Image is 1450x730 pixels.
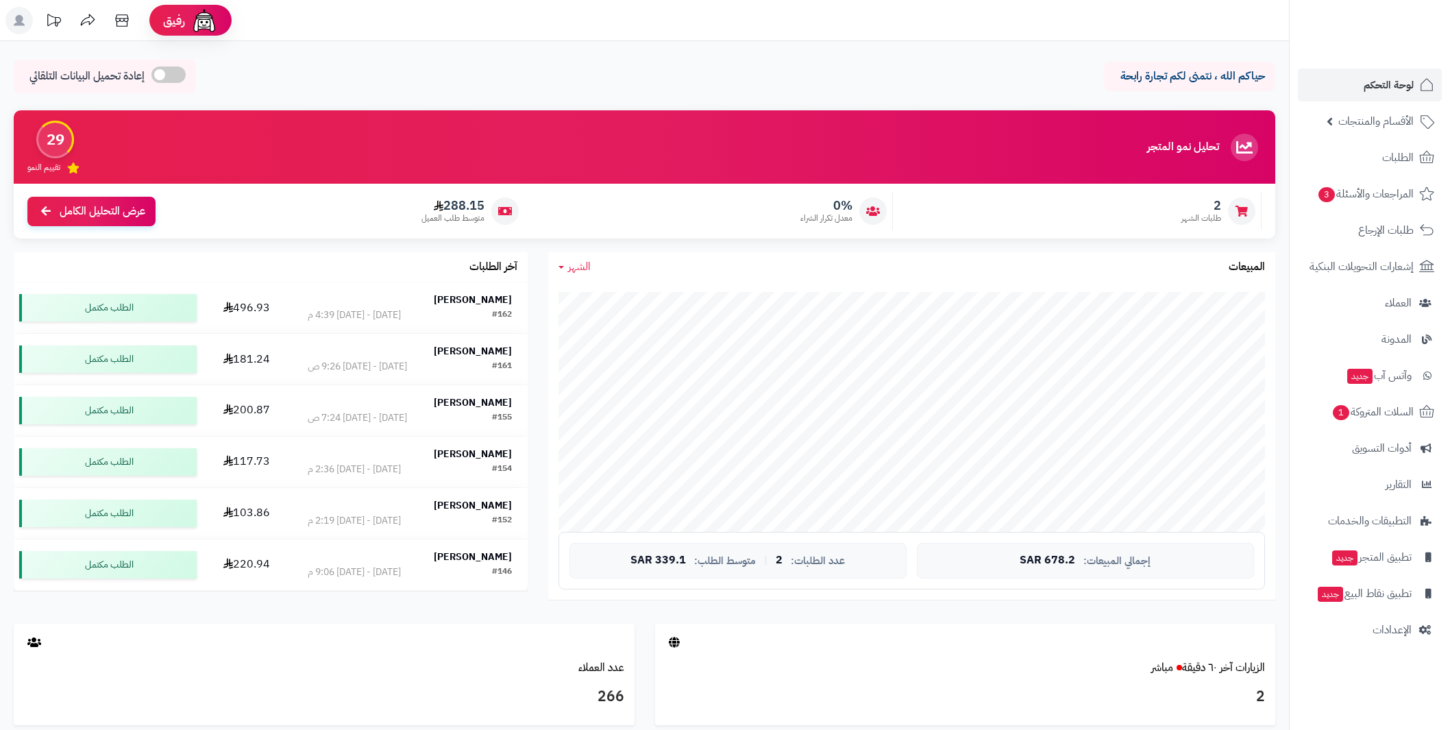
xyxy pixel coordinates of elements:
[1298,396,1442,428] a: السلات المتروكة1
[1151,659,1265,676] a: الزيارات آخر ٦٠ دقيقةمباشر
[1386,475,1412,494] span: التقارير
[1373,620,1412,640] span: الإعدادات
[19,448,197,476] div: الطلب مكتمل
[1298,214,1442,247] a: طلبات الإرجاع
[492,308,512,322] div: #162
[1318,186,1336,202] span: 3
[492,463,512,476] div: #154
[1181,198,1221,213] span: 2
[202,282,292,333] td: 496.93
[308,360,407,374] div: [DATE] - [DATE] 9:26 ص
[434,396,512,410] strong: [PERSON_NAME]
[1331,548,1412,567] span: تطبيق المتجر
[1382,148,1414,167] span: الطلبات
[1364,75,1414,95] span: لوحة التحكم
[19,397,197,424] div: الطلب مكتمل
[558,259,591,275] a: الشهر
[1316,584,1412,603] span: تطبيق نقاط البيع
[1317,184,1414,204] span: المراجعات والأسئلة
[36,7,71,38] a: تحديثات المنصة
[492,411,512,425] div: #155
[60,204,145,219] span: عرض التحليل الكامل
[191,7,218,34] img: ai-face.png
[434,447,512,461] strong: [PERSON_NAME]
[764,555,767,565] span: |
[1298,323,1442,356] a: المدونة
[492,360,512,374] div: #161
[1298,577,1442,610] a: تطبيق نقاط البيعجديد
[434,344,512,358] strong: [PERSON_NAME]
[434,550,512,564] strong: [PERSON_NAME]
[19,345,197,373] div: الطلب مكتمل
[202,437,292,487] td: 117.73
[1181,212,1221,224] span: طلبات الشهر
[1331,402,1414,422] span: السلات المتروكة
[24,685,624,709] h3: 266
[421,198,484,213] span: 288.15
[1298,468,1442,501] a: التقارير
[308,463,401,476] div: [DATE] - [DATE] 2:36 م
[19,551,197,579] div: الطلب مكتمل
[630,555,686,567] span: 339.1 SAR
[421,212,484,224] span: متوسط طلب العميل
[434,293,512,307] strong: [PERSON_NAME]
[1083,555,1151,567] span: إجمالي المبيعات:
[1346,366,1412,385] span: وآتس آب
[29,69,145,84] span: إعادة تحميل البيانات التلقائي
[1338,112,1414,131] span: الأقسام والمنتجات
[1298,432,1442,465] a: أدوات التسويق
[19,500,197,527] div: الطلب مكتمل
[1347,369,1373,384] span: جديد
[308,411,407,425] div: [DATE] - [DATE] 7:24 ص
[27,162,60,173] span: تقييم النمو
[27,197,156,226] a: عرض التحليل الكامل
[1298,359,1442,392] a: وآتس آبجديد
[776,555,783,567] span: 2
[1298,250,1442,283] a: إشعارات التحويلات البنكية
[665,685,1266,709] h3: 2
[202,334,292,385] td: 181.24
[1298,541,1442,574] a: تطبيق المتجرجديد
[434,498,512,513] strong: [PERSON_NAME]
[19,294,197,321] div: الطلب مكتمل
[1229,261,1265,273] h3: المبيعات
[800,198,852,213] span: 0%
[1352,439,1412,458] span: أدوات التسويق
[1020,555,1075,567] span: 678.2 SAR
[800,212,852,224] span: معدل تكرار الشراء
[1298,613,1442,646] a: الإعدادات
[1114,69,1265,84] p: حياكم الله ، نتمنى لكم تجارة رابحة
[163,12,185,29] span: رفيق
[308,565,401,579] div: [DATE] - [DATE] 9:06 م
[1357,24,1437,53] img: logo-2.png
[1298,287,1442,319] a: العملاء
[578,659,624,676] a: عدد العملاء
[1385,293,1412,313] span: العملاء
[492,514,512,528] div: #152
[1151,659,1173,676] small: مباشر
[308,308,401,322] div: [DATE] - [DATE] 4:39 م
[1332,404,1350,420] span: 1
[1298,178,1442,210] a: المراجعات والأسئلة3
[1298,69,1442,101] a: لوحة التحكم
[1358,221,1414,240] span: طلبات الإرجاع
[202,488,292,539] td: 103.86
[469,261,517,273] h3: آخر الطلبات
[1328,511,1412,531] span: التطبيقات والخدمات
[1318,587,1343,602] span: جديد
[694,555,756,567] span: متوسط الطلب:
[1147,141,1219,154] h3: تحليل نمو المتجر
[1381,330,1412,349] span: المدونة
[1332,550,1357,565] span: جديد
[791,555,845,567] span: عدد الطلبات:
[1298,141,1442,174] a: الطلبات
[568,258,591,275] span: الشهر
[202,539,292,590] td: 220.94
[1310,257,1414,276] span: إشعارات التحويلات البنكية
[308,514,401,528] div: [DATE] - [DATE] 2:19 م
[202,385,292,436] td: 200.87
[492,565,512,579] div: #146
[1298,504,1442,537] a: التطبيقات والخدمات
